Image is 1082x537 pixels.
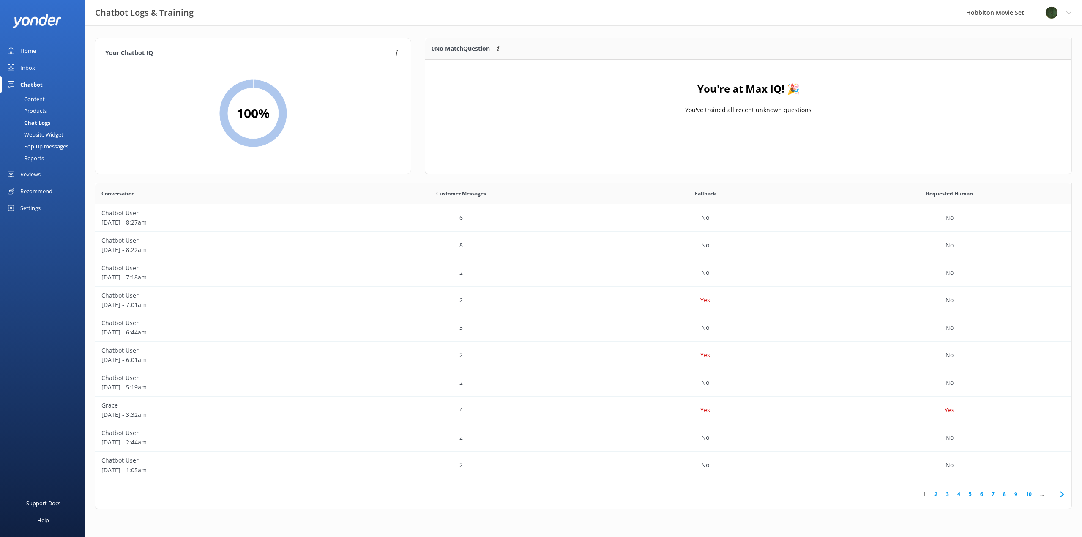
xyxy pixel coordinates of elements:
[5,140,68,152] div: Pop-up messages
[237,103,270,123] h2: 100 %
[5,129,85,140] a: Website Widget
[5,93,45,105] div: Content
[999,490,1010,498] a: 8
[13,14,61,28] img: yonder-white-logo.png
[105,49,393,58] h4: Your Chatbot IQ
[101,466,333,475] p: [DATE] - 1:05am
[37,512,49,529] div: Help
[101,355,333,364] p: [DATE] - 6:01am
[95,204,1071,232] div: row
[945,405,954,415] p: Yes
[945,433,954,442] p: No
[953,490,965,498] a: 4
[5,93,85,105] a: Content
[95,452,1071,479] div: row
[1022,490,1036,498] a: 10
[101,373,333,383] p: Chatbot User
[700,351,710,360] p: Yes
[459,433,463,442] p: 2
[20,59,35,76] div: Inbox
[5,105,85,117] a: Products
[20,76,43,93] div: Chatbot
[101,189,135,197] span: Conversation
[700,405,710,415] p: Yes
[459,296,463,305] p: 2
[95,287,1071,314] div: row
[459,241,463,250] p: 8
[697,81,800,97] h4: You're at Max IQ! 🎉
[101,383,333,392] p: [DATE] - 5:19am
[101,263,333,273] p: Chatbot User
[101,346,333,355] p: Chatbot User
[95,397,1071,424] div: row
[701,378,709,387] p: No
[436,189,486,197] span: Customer Messages
[101,456,333,465] p: Chatbot User
[101,273,333,282] p: [DATE] - 7:18am
[930,490,942,498] a: 2
[101,300,333,310] p: [DATE] - 7:01am
[1036,490,1048,498] span: ...
[700,296,710,305] p: Yes
[95,342,1071,369] div: row
[919,490,930,498] a: 1
[20,200,41,216] div: Settings
[965,490,976,498] a: 5
[101,428,333,438] p: Chatbot User
[95,204,1071,479] div: grid
[945,241,954,250] p: No
[945,378,954,387] p: No
[987,490,999,498] a: 7
[20,42,36,59] div: Home
[5,140,85,152] a: Pop-up messages
[701,460,709,470] p: No
[945,351,954,360] p: No
[459,268,463,277] p: 2
[95,314,1071,342] div: row
[26,495,60,512] div: Support Docs
[432,44,490,53] p: 0 No Match Question
[101,245,333,255] p: [DATE] - 8:22am
[701,213,709,222] p: No
[459,460,463,470] p: 2
[101,401,333,410] p: Grace
[5,152,85,164] a: Reports
[101,318,333,328] p: Chatbot User
[95,259,1071,287] div: row
[95,6,194,19] h3: Chatbot Logs & Training
[945,460,954,470] p: No
[1045,6,1058,19] img: 34-1720495293.png
[459,378,463,387] p: 2
[20,166,41,183] div: Reviews
[5,117,85,129] a: Chat Logs
[685,105,811,115] p: You've trained all recent unknown questions
[945,323,954,332] p: No
[101,208,333,218] p: Chatbot User
[926,189,973,197] span: Requested Human
[459,351,463,360] p: 2
[95,424,1071,452] div: row
[701,268,709,277] p: No
[976,490,987,498] a: 6
[5,105,47,117] div: Products
[20,183,52,200] div: Recommend
[101,410,333,419] p: [DATE] - 3:32am
[701,241,709,250] p: No
[101,438,333,447] p: [DATE] - 2:44am
[701,323,709,332] p: No
[945,296,954,305] p: No
[945,268,954,277] p: No
[945,213,954,222] p: No
[101,236,333,245] p: Chatbot User
[95,369,1071,397] div: row
[459,405,463,415] p: 4
[459,323,463,332] p: 3
[5,117,50,129] div: Chat Logs
[459,213,463,222] p: 6
[5,152,44,164] div: Reports
[101,218,333,227] p: [DATE] - 8:27am
[95,232,1071,259] div: row
[425,60,1071,144] div: grid
[701,433,709,442] p: No
[942,490,953,498] a: 3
